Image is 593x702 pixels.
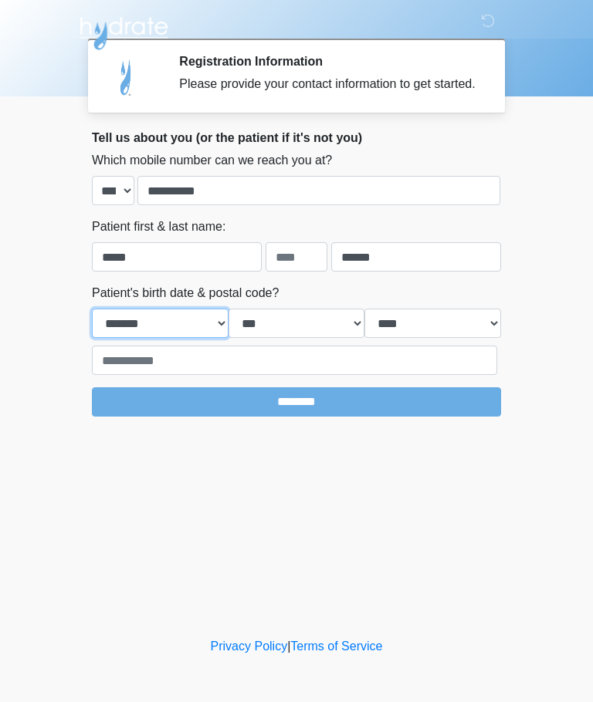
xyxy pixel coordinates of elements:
[92,284,279,302] label: Patient's birth date & postal code?
[179,75,478,93] div: Please provide your contact information to get started.
[211,640,288,653] a: Privacy Policy
[287,640,290,653] a: |
[290,640,382,653] a: Terms of Service
[92,218,225,236] label: Patient first & last name:
[92,151,332,170] label: Which mobile number can we reach you at?
[92,130,501,145] h2: Tell us about you (or the patient if it's not you)
[103,54,150,100] img: Agent Avatar
[76,12,171,51] img: Hydrate IV Bar - Arcadia Logo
